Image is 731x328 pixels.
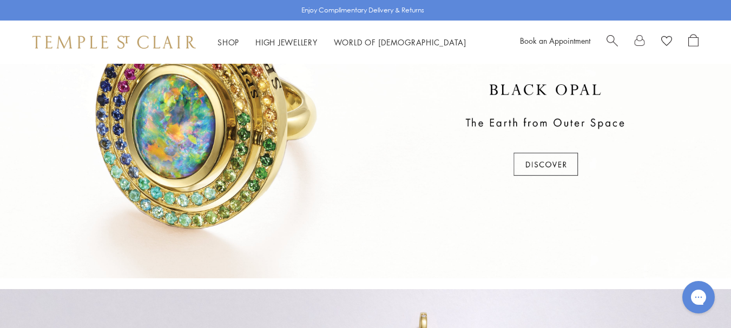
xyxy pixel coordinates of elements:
[301,5,424,16] p: Enjoy Complimentary Delivery & Returns
[334,37,466,48] a: World of [DEMOGRAPHIC_DATA]World of [DEMOGRAPHIC_DATA]
[520,35,590,46] a: Book an Appointment
[218,36,466,49] nav: Main navigation
[688,34,699,50] a: Open Shopping Bag
[218,37,239,48] a: ShopShop
[607,34,618,50] a: Search
[661,34,672,50] a: View Wishlist
[255,37,318,48] a: High JewelleryHigh Jewellery
[32,36,196,49] img: Temple St. Clair
[677,277,720,317] iframe: Gorgias live chat messenger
